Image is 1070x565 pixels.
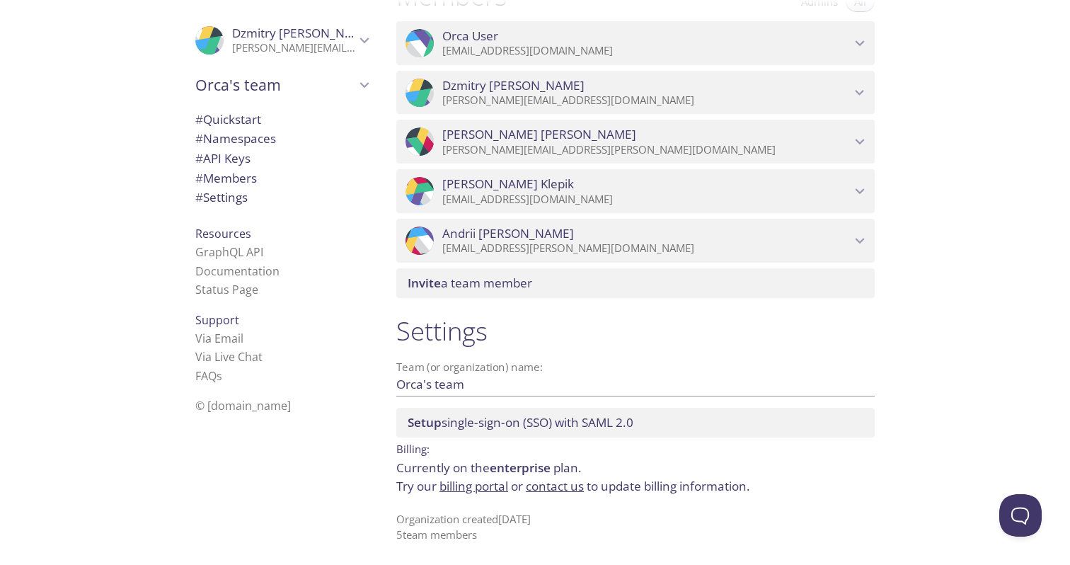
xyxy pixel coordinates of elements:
div: Orca User [396,21,875,65]
a: Documentation [195,263,280,279]
span: Namespaces [195,130,276,147]
span: # [195,130,203,147]
span: Setup [408,414,442,430]
span: Dzmitry [PERSON_NAME] [232,25,374,41]
span: # [195,189,203,205]
div: Andrii Zinchuk [396,219,875,263]
div: Namespaces [184,129,379,149]
span: © [DOMAIN_NAME] [195,398,291,413]
div: Dzmitry Maretski [396,71,875,115]
a: contact us [526,478,584,494]
a: FAQ [195,368,222,384]
span: Dzmitry [PERSON_NAME] [442,78,585,93]
span: a team member [408,275,532,291]
p: [PERSON_NAME][EMAIL_ADDRESS][PERSON_NAME][DOMAIN_NAME] [442,143,851,157]
p: [EMAIL_ADDRESS][DOMAIN_NAME] [442,193,851,207]
a: Via Email [195,331,243,346]
label: Team (or organization) name: [396,362,543,372]
a: Via Live Chat [195,349,263,365]
span: # [195,170,203,186]
div: Dzmitry Maretski [184,17,379,64]
span: Members [195,170,257,186]
span: Orca's team [195,75,355,95]
div: Quickstart [184,110,379,130]
p: Billing: [396,438,875,458]
div: Setup SSO [396,408,875,438]
p: Organization created [DATE] 5 team member s [396,512,875,542]
a: GraphQL API [195,244,263,260]
p: [EMAIL_ADDRESS][DOMAIN_NAME] [442,44,851,58]
a: billing portal [439,478,508,494]
span: s [217,368,222,384]
div: Anton Klepik [396,169,875,213]
span: [PERSON_NAME] Klepik [442,176,574,192]
div: Members [184,169,379,188]
div: Invite a team member [396,268,875,298]
span: Try our or to update billing information. [396,478,750,494]
span: [PERSON_NAME] [PERSON_NAME] [442,127,636,142]
span: enterprise [490,460,551,476]
p: [PERSON_NAME][EMAIL_ADDRESS][DOMAIN_NAME] [442,93,851,108]
span: # [195,111,203,127]
p: Currently on the plan. [396,459,875,495]
span: Quickstart [195,111,261,127]
span: Settings [195,189,248,205]
span: Andrii [PERSON_NAME] [442,226,574,241]
div: Mikhail Pavlovsky [396,120,875,164]
span: Orca User [442,28,498,44]
div: Orca's team [184,67,379,103]
p: [PERSON_NAME][EMAIL_ADDRESS][DOMAIN_NAME] [232,41,355,55]
span: API Keys [195,150,251,166]
span: single-sign-on (SSO) with SAML 2.0 [408,414,633,430]
div: Team Settings [184,188,379,207]
a: Status Page [195,282,258,297]
div: API Keys [184,149,379,169]
span: # [195,150,203,166]
span: Support [195,312,239,328]
iframe: Help Scout Beacon - Open [999,494,1042,537]
h1: Settings [396,315,875,347]
span: Resources [195,226,251,241]
span: Invite [408,275,441,291]
p: [EMAIL_ADDRESS][PERSON_NAME][DOMAIN_NAME] [442,241,851,256]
